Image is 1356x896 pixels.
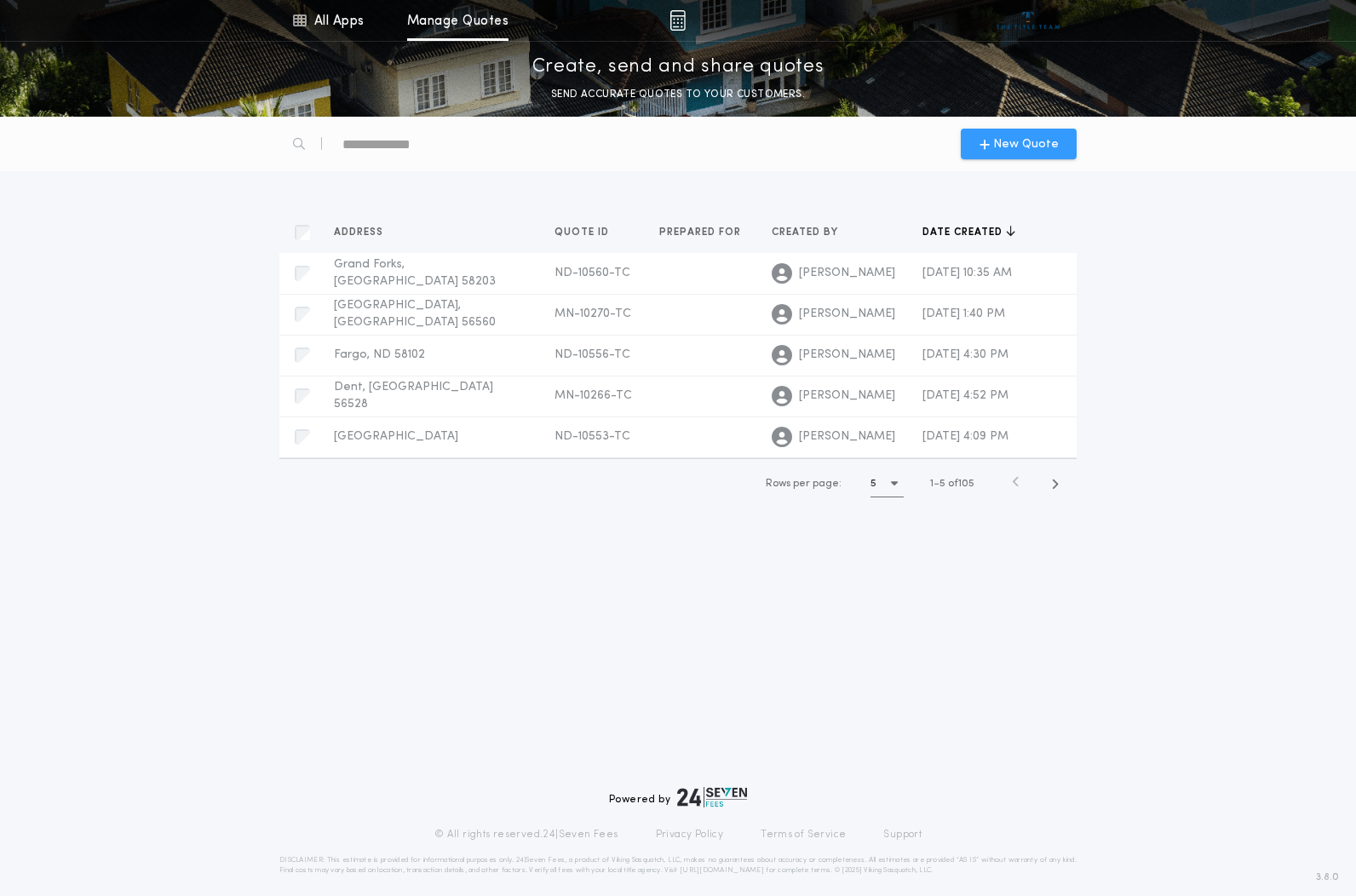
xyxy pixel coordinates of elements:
[870,470,904,497] button: 5
[761,828,846,841] a: Terms of Service
[532,54,825,81] p: Create, send and share quotes
[922,226,1006,239] span: Date created
[772,224,851,241] button: Created by
[334,258,496,288] span: Grand Forks, [GEOGRAPHIC_DATA] 58203
[334,381,493,411] span: Dent, [GEOGRAPHIC_DATA] 56528
[799,428,895,445] span: [PERSON_NAME]
[554,389,632,402] span: MN-10266-TC
[922,267,1012,279] span: [DATE] 10:35 AM
[279,855,1077,876] p: DISCLAIMER: This estimate is provided for informational purposes only. 24|Seven Fees, a product o...
[551,86,805,103] p: SEND ACCURATE QUOTES TO YOUR CUSTOMERS.
[554,224,622,241] button: Quote ID
[799,265,895,282] span: [PERSON_NAME]
[870,475,876,492] h1: 5
[799,347,895,364] span: [PERSON_NAME]
[1316,870,1339,885] span: 3.8.0
[656,828,724,841] a: Privacy Policy
[930,479,934,489] span: 1
[554,226,612,239] span: Quote ID
[993,135,1059,153] span: New Quote
[554,348,630,361] span: ND-10556-TC
[772,226,842,239] span: Created by
[554,430,630,443] span: ND-10553-TC
[334,430,458,443] span: [GEOGRAPHIC_DATA]
[609,787,747,807] div: Powered by
[677,787,747,807] img: logo
[922,389,1008,402] span: [DATE] 4:52 PM
[883,828,922,841] a: Support
[922,224,1015,241] button: Date created
[799,388,895,405] span: [PERSON_NAME]
[334,299,496,329] span: [GEOGRAPHIC_DATA], [GEOGRAPHIC_DATA] 56560
[948,476,974,491] span: of 105
[799,306,895,323] span: [PERSON_NAME]
[334,348,425,361] span: Fargo, ND 58102
[669,10,686,31] img: img
[922,348,1008,361] span: [DATE] 4:30 PM
[922,430,1008,443] span: [DATE] 4:09 PM
[680,867,764,874] a: [URL][DOMAIN_NAME]
[922,307,1005,320] span: [DATE] 1:40 PM
[659,226,744,239] span: Prepared for
[334,226,387,239] span: Address
[766,479,842,489] span: Rows per page:
[434,828,618,841] p: © All rights reserved. 24|Seven Fees
[939,479,945,489] span: 5
[997,12,1060,29] img: vs-icon
[334,224,396,241] button: Address
[554,307,631,320] span: MN-10270-TC
[554,267,630,279] span: ND-10560-TC
[961,129,1077,159] button: New Quote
